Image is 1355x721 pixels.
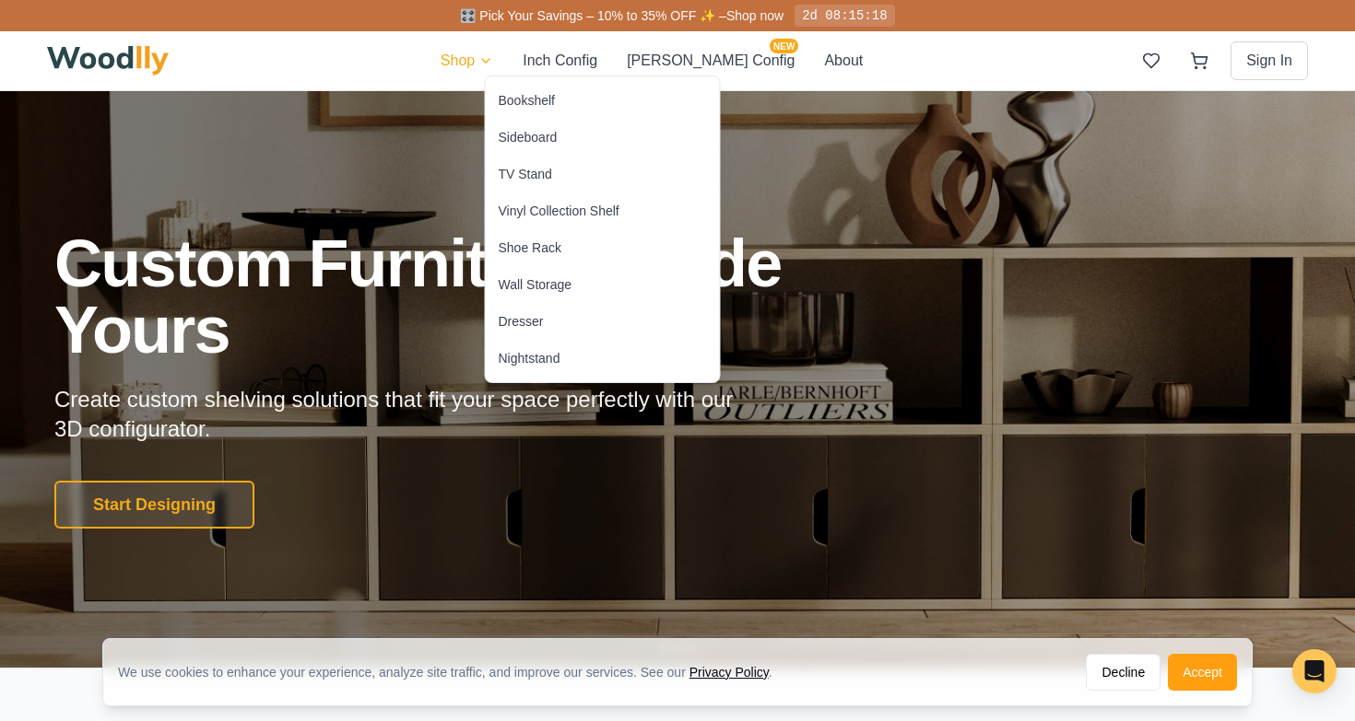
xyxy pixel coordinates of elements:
[499,238,561,257] div: Shoe Rack
[499,91,555,110] div: Bookshelf
[485,76,721,383] div: Shop
[499,165,552,183] div: TV Stand
[499,128,558,146] div: Sideboard
[499,202,619,220] div: Vinyl Collection Shelf
[499,349,560,367] div: Nightstand
[499,312,544,331] div: Dresser
[499,275,572,294] div: Wall Storage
